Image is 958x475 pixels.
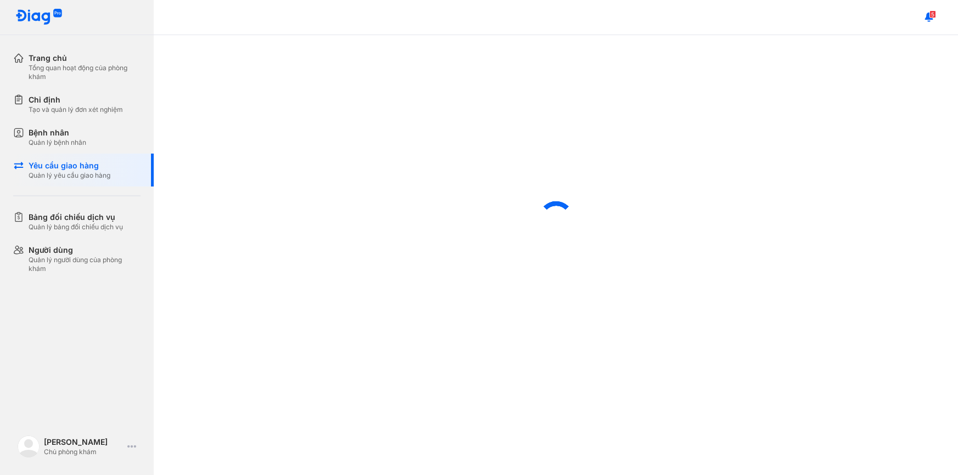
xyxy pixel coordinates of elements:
[44,437,123,448] div: [PERSON_NAME]
[29,160,110,171] div: Yêu cầu giao hàng
[29,94,123,105] div: Chỉ định
[29,105,123,114] div: Tạo và quản lý đơn xét nghiệm
[929,10,936,18] span: 5
[29,245,141,256] div: Người dùng
[29,171,110,180] div: Quản lý yêu cầu giao hàng
[18,436,40,457] img: logo
[29,127,86,138] div: Bệnh nhân
[29,256,141,273] div: Quản lý người dùng của phòng khám
[29,223,123,231] div: Quản lý bảng đối chiếu dịch vụ
[44,448,123,456] div: Chủ phòng khám
[29,53,141,64] div: Trang chủ
[29,64,141,81] div: Tổng quan hoạt động của phòng khám
[29,212,123,223] div: Bảng đối chiếu dịch vụ
[15,9,63,26] img: logo
[29,138,86,147] div: Quản lý bệnh nhân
